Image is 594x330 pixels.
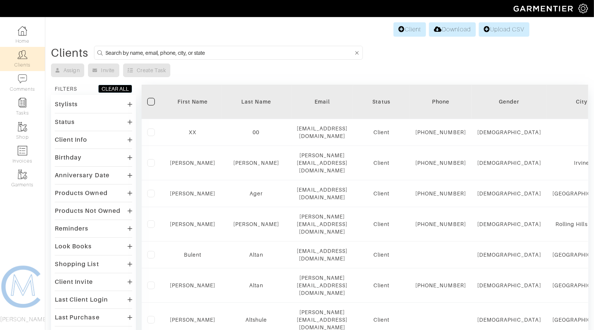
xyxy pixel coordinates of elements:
[55,225,88,232] div: Reminders
[415,129,466,136] div: [PHONE_NUMBER]
[415,159,466,167] div: [PHONE_NUMBER]
[55,172,110,179] div: Anniversary Date
[297,125,348,140] div: [EMAIL_ADDRESS][DOMAIN_NAME]
[18,98,27,107] img: reminder-icon-8004d30b9f0a5d33ae49ab947aed9ed385cf756f9e5892f1edd6e32f2345188e.png
[55,189,108,197] div: Products Owned
[253,129,260,135] a: 00
[189,129,196,135] a: XX
[170,221,216,227] a: [PERSON_NAME]
[51,49,88,57] div: Clients
[18,170,27,179] img: garments-icon-b7da505a4dc4fd61783c78ac3ca0ef83fa9d6f193b1c9dc38574b1d14d53ca28.png
[477,316,541,324] div: [DEMOGRAPHIC_DATA]
[227,98,286,105] div: Last Name
[55,296,108,304] div: Last Client Login
[170,160,216,166] a: [PERSON_NAME]
[477,251,541,259] div: [DEMOGRAPHIC_DATA]
[55,278,93,286] div: Client Invite
[18,50,27,59] img: clients-icon-6bae9207a08558b7cb47a8932f037763ab4055f8c8b6bfacd5dc20c3e0201464.png
[579,4,588,13] img: gear-icon-white-bd11855cb880d31180b6d7d6211b90ccbf57a29d726f0c71d8c61bd08dd39cc2.png
[105,48,353,57] input: Search by name, email, phone, city, or state
[55,260,99,268] div: Shopping List
[55,85,77,93] div: FILTERS
[102,85,129,93] div: CLEAR ALL
[510,2,579,15] img: garmentier-logo-header-white-b43fb05a5012e4ada735d5af1a66efaba907eab6374d6393d1fbf88cb4ef424d.png
[297,98,348,105] div: Email
[55,136,88,144] div: Client Info
[170,191,216,197] a: [PERSON_NAME]
[359,159,404,167] div: Client
[18,26,27,36] img: dashboard-icon-dbcd8f5a0b271acd01030246c82b418ddd0df26cd7fceb0bd07c9910d44c42f6.png
[359,129,404,136] div: Client
[359,282,404,289] div: Client
[184,252,201,258] a: Bulent
[249,252,263,258] a: Altan
[477,282,541,289] div: [DEMOGRAPHIC_DATA]
[359,316,404,324] div: Client
[170,282,216,288] a: [PERSON_NAME]
[393,22,426,37] a: Client
[297,247,348,262] div: [EMAIL_ADDRESS][DOMAIN_NAME]
[415,98,466,105] div: Phone
[164,85,221,119] th: Toggle SortBy
[18,122,27,132] img: garments-icon-b7da505a4dc4fd61783c78ac3ca0ef83fa9d6f193b1c9dc38574b1d14d53ca28.png
[415,282,466,289] div: [PHONE_NUMBER]
[477,98,541,105] div: Gender
[479,22,529,37] a: Upload CSV
[250,191,263,197] a: Ager
[297,274,348,297] div: [PERSON_NAME][EMAIL_ADDRESS][DOMAIN_NAME]
[170,317,216,323] a: [PERSON_NAME]
[170,98,216,105] div: First Name
[233,160,279,166] a: [PERSON_NAME]
[55,154,82,161] div: Birthday
[297,152,348,174] div: [PERSON_NAME][EMAIL_ADDRESS][DOMAIN_NAME]
[221,85,292,119] th: Toggle SortBy
[55,207,120,215] div: Products Not Owned
[98,85,132,93] button: CLEAR ALL
[477,159,541,167] div: [DEMOGRAPHIC_DATA]
[359,251,404,259] div: Client
[55,314,100,321] div: Last Purchase
[55,101,78,108] div: Stylists
[55,243,92,250] div: Look Books
[233,221,279,227] a: [PERSON_NAME]
[477,220,541,228] div: [DEMOGRAPHIC_DATA]
[249,282,263,288] a: Altan
[472,85,547,119] th: Toggle SortBy
[477,190,541,197] div: [DEMOGRAPHIC_DATA]
[415,190,466,197] div: [PHONE_NUMBER]
[297,213,348,235] div: [PERSON_NAME][EMAIL_ADDRESS][DOMAIN_NAME]
[353,85,410,119] th: Toggle SortBy
[18,74,27,84] img: comment-icon-a0a6a9ef722e966f86d9cbdc48e553b5cf19dbc54f86b18d962a5391bc8f6eb6.png
[477,129,541,136] div: [DEMOGRAPHIC_DATA]
[359,190,404,197] div: Client
[415,220,466,228] div: [PHONE_NUMBER]
[359,220,404,228] div: Client
[18,146,27,155] img: orders-icon-0abe47150d42831381b5fb84f609e132dff9fe21cb692f30cb5eec754e2cba89.png
[429,22,475,37] a: Download
[359,98,404,105] div: Status
[55,118,75,126] div: Status
[297,186,348,201] div: [EMAIL_ADDRESS][DOMAIN_NAME]
[245,317,267,323] a: Altshule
